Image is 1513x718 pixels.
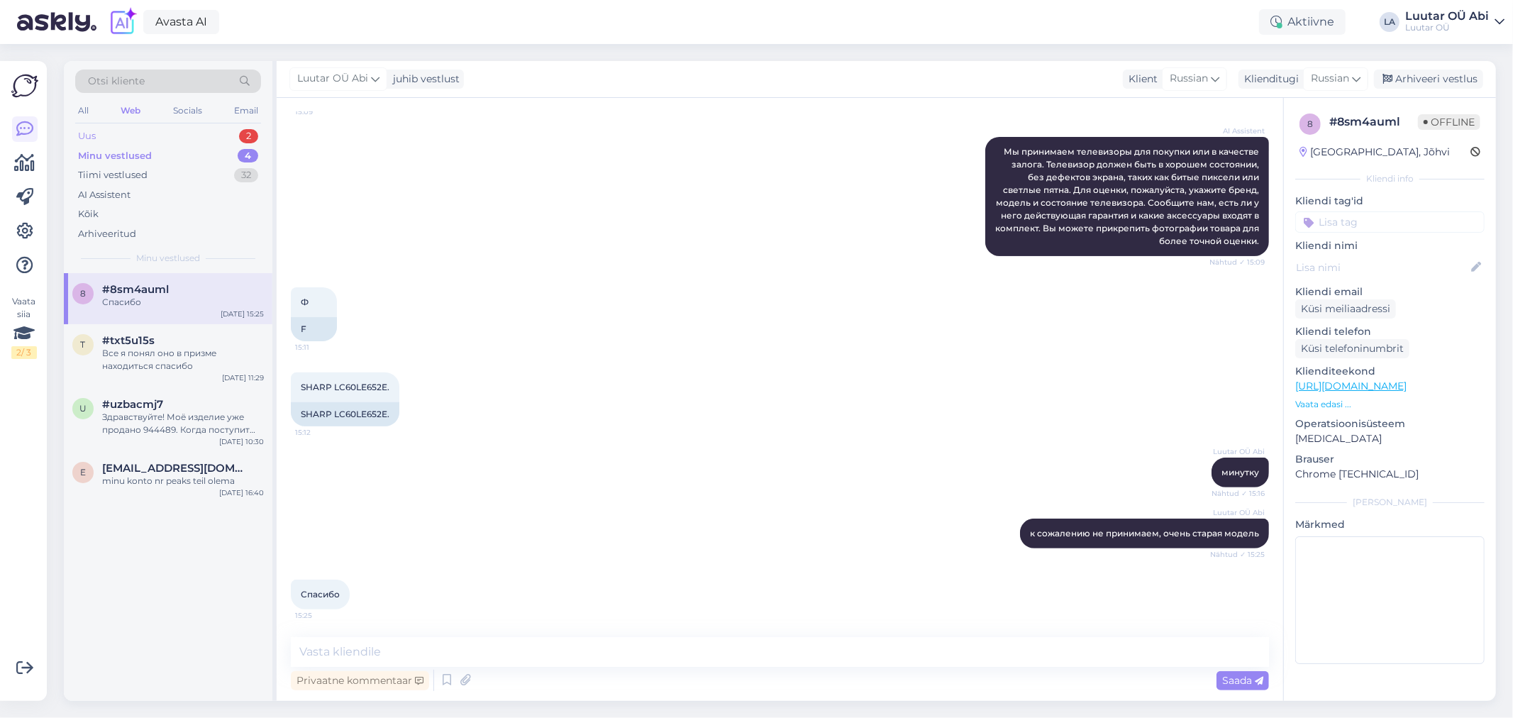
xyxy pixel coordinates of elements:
div: Socials [170,101,205,120]
p: Operatsioonisüsteem [1295,416,1485,431]
div: Privaatne kommentaar [291,671,429,690]
span: Saada [1222,674,1263,687]
p: Brauser [1295,452,1485,467]
span: Nähtud ✓ 15:16 [1212,488,1265,499]
div: Minu vestlused [78,149,152,163]
p: Klienditeekond [1295,364,1485,379]
div: 2 / 3 [11,346,37,359]
div: [PERSON_NAME] [1295,496,1485,509]
span: #uzbacmj7 [102,398,163,411]
div: Arhiveeri vestlus [1374,70,1483,89]
span: Minu vestlused [136,252,200,265]
span: Спасибо [301,589,340,600]
div: Все я понял оно в призме находиться спасибо [102,347,264,372]
div: [DATE] 15:25 [221,309,264,319]
div: Aktiivne [1259,9,1346,35]
span: Nähtud ✓ 15:09 [1209,257,1265,267]
div: SHARP LC60LE652E. [291,402,399,426]
span: 15:12 [295,427,348,438]
div: 2 [239,129,258,143]
span: ekurvits1982@gmail.com [102,462,250,475]
p: Kliendi nimi [1295,238,1485,253]
p: Märkmed [1295,517,1485,532]
a: Luutar OÜ AbiLuutar OÜ [1405,11,1504,33]
div: 32 [234,168,258,182]
img: Askly Logo [11,72,38,99]
span: Luutar OÜ Abi [1212,507,1265,518]
div: Klient [1123,72,1158,87]
div: Tiimi vestlused [78,168,148,182]
div: LA [1380,12,1400,32]
div: Kliendi info [1295,172,1485,185]
p: Kliendi tag'id [1295,194,1485,209]
div: # 8sm4auml [1329,114,1418,131]
div: Vaata siia [11,295,37,359]
div: F [291,317,337,341]
div: All [75,101,92,120]
input: Lisa tag [1295,211,1485,233]
div: Uus [78,129,96,143]
input: Lisa nimi [1296,260,1468,275]
p: Kliendi telefon [1295,324,1485,339]
span: минутку [1221,467,1259,477]
span: Otsi kliente [88,74,145,89]
div: AI Assistent [78,188,131,202]
img: explore-ai [108,7,138,37]
span: Ф [301,297,309,307]
div: Arhiveeritud [78,227,136,241]
span: Мы принимаем телевизоры для покупки или в качестве залога. Телевизор должен быть в хорошем состоя... [995,146,1261,246]
div: [DATE] 10:30 [219,436,264,447]
div: Luutar OÜ Abi [1405,11,1489,22]
span: AI Assistent [1212,126,1265,136]
span: #8sm4auml [102,283,169,296]
a: Avasta AI [143,10,219,34]
span: 8 [80,288,86,299]
div: [DATE] 16:40 [219,487,264,498]
div: Küsi meiliaadressi [1295,299,1396,319]
span: SHARP LC60LE652E. [301,382,389,392]
span: к сожалению не принимаем, очень старая модель [1030,528,1259,538]
div: [GEOGRAPHIC_DATA], Jõhvi [1299,145,1450,160]
span: 15:25 [295,610,348,621]
span: e [80,467,86,477]
div: Luutar OÜ [1405,22,1489,33]
p: Vaata edasi ... [1295,398,1485,411]
div: minu konto nr peaks teil olema [102,475,264,487]
span: Russian [1170,71,1208,87]
span: u [79,403,87,414]
span: 8 [1307,118,1313,129]
span: Offline [1418,114,1480,130]
span: Luutar OÜ Abi [297,71,368,87]
span: Luutar OÜ Abi [1212,446,1265,457]
span: 15:09 [295,106,348,117]
div: [DATE] 11:29 [222,372,264,383]
span: t [81,339,86,350]
div: Küsi telefoninumbrit [1295,339,1409,358]
div: 4 [238,149,258,163]
div: Спасибо [102,296,264,309]
p: Chrome [TECHNICAL_ID] [1295,467,1485,482]
span: 15:11 [295,342,348,353]
div: Klienditugi [1238,72,1299,87]
span: Nähtud ✓ 15:25 [1210,549,1265,560]
div: Здравствуйте! Моё изделие уже продано 944489. Когда поступит оплата? Спасибо! [102,411,264,436]
span: Russian [1311,71,1349,87]
p: Kliendi email [1295,285,1485,299]
div: Email [231,101,261,120]
div: Web [118,101,143,120]
div: juhib vestlust [387,72,460,87]
a: [URL][DOMAIN_NAME] [1295,380,1407,392]
div: Kõik [78,207,99,221]
p: [MEDICAL_DATA] [1295,431,1485,446]
span: #txt5u15s [102,334,155,347]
